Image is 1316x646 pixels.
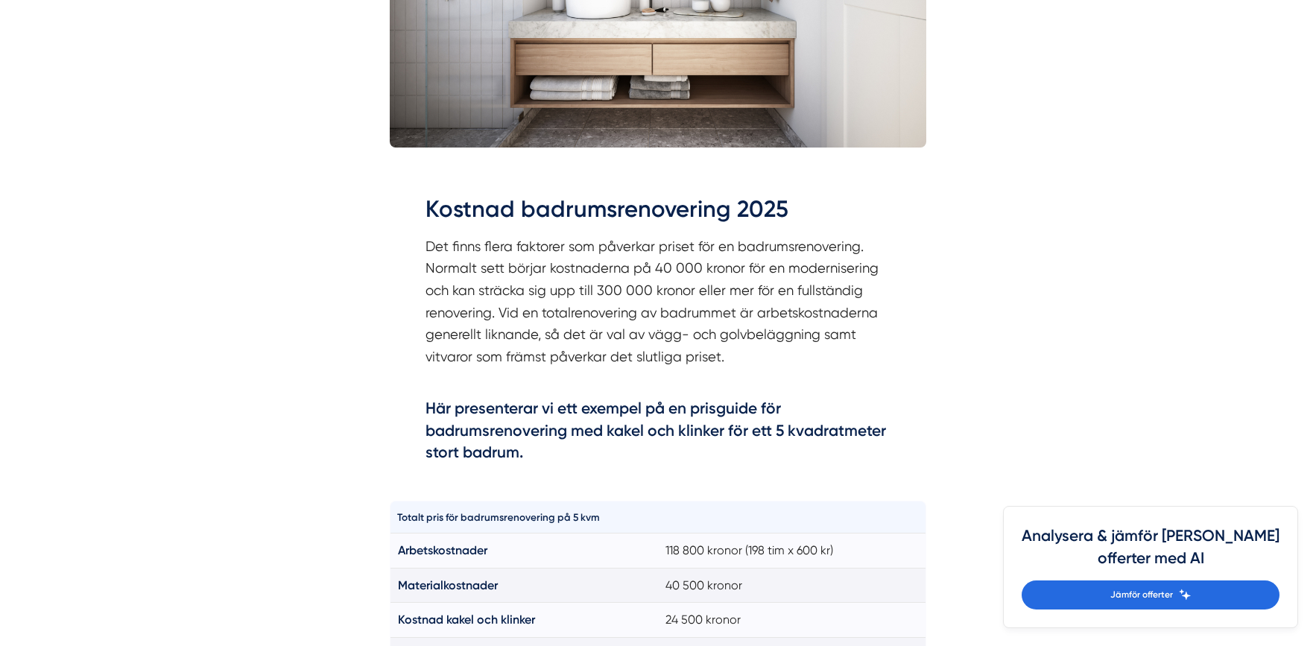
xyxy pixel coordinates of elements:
th: Totalt pris för badrumsrenovering på 5 kvm [390,501,659,533]
p: Det finns flera faktorer som påverkar priset för en badrumsrenovering. Normalt sett börjar kostna... [426,235,890,390]
strong: Kostnad kakel och klinker [398,612,535,627]
h4: Här presenterar vi ett exempel på en prisguide för badrumsrenovering med kakel och klinker för et... [426,397,890,468]
a: Jämför offerter [1022,580,1279,609]
td: 40 500 kronor [658,568,926,602]
td: 24 500 kronor [658,603,926,637]
strong: Materialkostnader [398,578,498,592]
span: Jämför offerter [1110,588,1173,602]
h4: Analysera & jämför [PERSON_NAME] offerter med AI [1022,525,1279,580]
td: 118 800 kronor (198 tim x 600 kr) [658,533,926,568]
h2: Kostnad badrumsrenovering 2025 [426,193,890,235]
strong: Arbetskostnader [398,543,487,557]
